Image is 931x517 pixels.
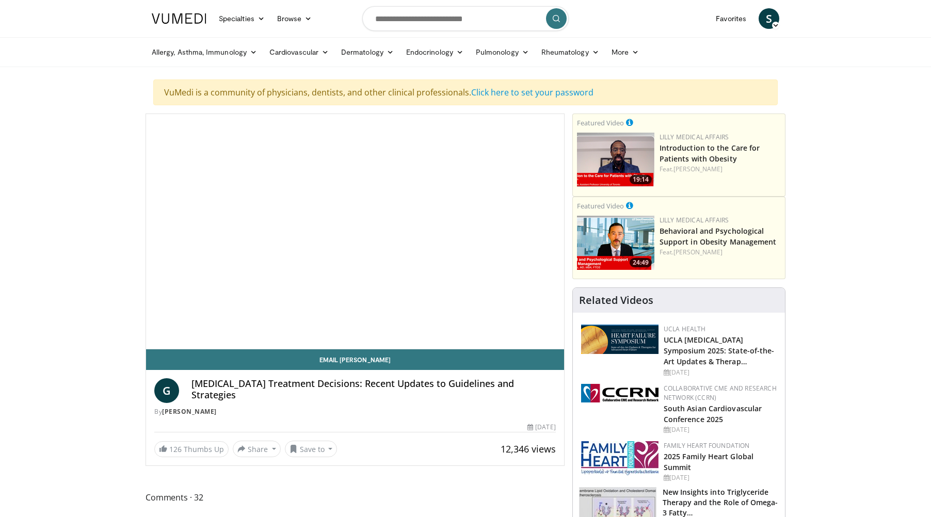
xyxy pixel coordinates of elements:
a: 19:14 [577,133,654,187]
a: Allergy, Asthma, Immunology [146,42,263,62]
small: Featured Video [577,201,624,211]
a: Browse [271,8,318,29]
a: UCLA [MEDICAL_DATA] Symposium 2025: State-of-the-Art Updates & Therap… [664,335,775,366]
a: Rheumatology [535,42,605,62]
button: Share [233,441,281,457]
input: Search topics, interventions [362,6,569,31]
a: Family Heart Foundation [664,441,750,450]
a: South Asian Cardiovascular Conference 2025 [664,403,762,424]
img: VuMedi Logo [152,13,206,24]
img: 0682476d-9aca-4ba2-9755-3b180e8401f5.png.150x105_q85_autocrop_double_scale_upscale_version-0.2.png [581,325,659,354]
div: Feat. [660,248,781,257]
a: [PERSON_NAME] [673,248,723,256]
video-js: Video Player [146,114,564,349]
span: 24:49 [630,258,652,267]
a: 126 Thumbs Up [154,441,229,457]
img: acc2e291-ced4-4dd5-b17b-d06994da28f3.png.150x105_q85_crop-smart_upscale.png [577,133,654,187]
div: By [154,407,556,416]
div: Feat. [660,165,781,174]
a: Cardiovascular [263,42,335,62]
a: 2025 Family Heart Global Summit [664,451,753,472]
a: Endocrinology [400,42,470,62]
a: Introduction to the Care for Patients with Obesity [660,143,760,164]
a: Collaborative CME and Research Network (CCRN) [664,384,777,402]
img: 96363db5-6b1b-407f-974b-715268b29f70.jpeg.150x105_q85_autocrop_double_scale_upscale_version-0.2.jpg [581,441,659,475]
a: [PERSON_NAME] [162,407,217,416]
h4: [MEDICAL_DATA] Treatment Decisions: Recent Updates to Guidelines and Strategies [191,378,556,400]
a: Click here to set your password [471,87,593,98]
a: Lilly Medical Affairs [660,133,729,141]
a: UCLA Health [664,325,706,333]
a: 24:49 [577,216,654,270]
div: [DATE] [664,473,777,482]
small: Featured Video [577,118,624,127]
a: More [605,42,645,62]
span: 19:14 [630,175,652,184]
div: [DATE] [664,425,777,434]
a: G [154,378,179,403]
a: Behavioral and Psychological Support in Obesity Management [660,226,777,247]
img: a04ee3ba-8487-4636-b0fb-5e8d268f3737.png.150x105_q85_autocrop_double_scale_upscale_version-0.2.png [581,384,659,402]
span: 126 [169,444,182,454]
img: ba3304f6-7838-4e41-9c0f-2e31ebde6754.png.150x105_q85_crop-smart_upscale.png [577,216,654,270]
a: S [759,8,779,29]
h4: Related Videos [579,294,653,306]
span: Comments 32 [146,491,565,504]
a: Pulmonology [470,42,535,62]
span: 12,346 views [501,443,556,455]
div: [DATE] [664,368,777,377]
a: Lilly Medical Affairs [660,216,729,224]
a: Dermatology [335,42,400,62]
a: Favorites [710,8,752,29]
a: Specialties [213,8,271,29]
div: [DATE] [527,423,555,432]
a: [PERSON_NAME] [673,165,723,173]
button: Save to [285,441,338,457]
div: VuMedi is a community of physicians, dentists, and other clinical professionals. [153,79,778,105]
a: Email [PERSON_NAME] [146,349,564,370]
